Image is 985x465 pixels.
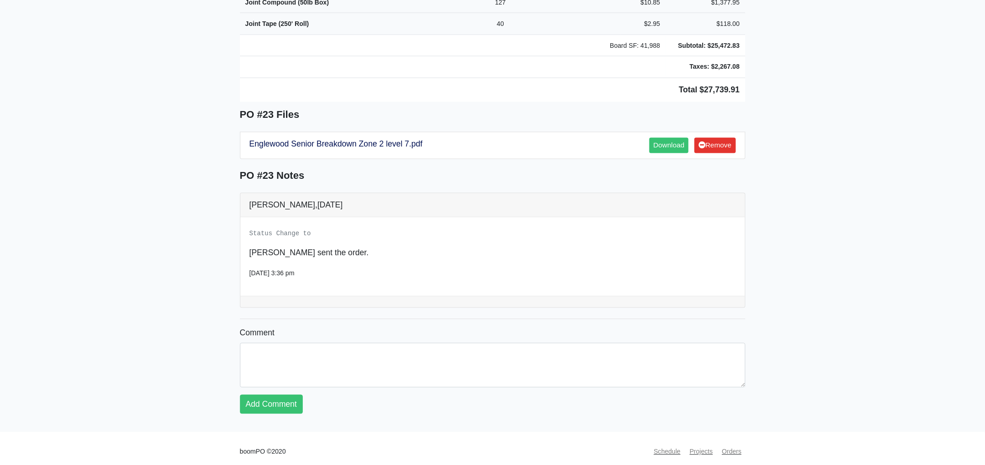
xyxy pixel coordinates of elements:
[250,270,295,277] small: [DATE] 3:36 pm
[649,138,689,153] a: Download
[666,35,745,56] td: Subtotal: $25,472.83
[694,138,735,153] a: Remove
[250,140,423,149] a: Englewood Senior Breakdown Zone 2 level 7.pdf
[718,443,745,461] a: Orders
[666,13,745,35] td: $118.00
[686,443,717,461] a: Projects
[240,395,303,414] a: Add Comment
[610,42,660,49] span: Board SF: 41,988
[250,230,311,238] small: Status Change to
[240,447,286,457] small: boomPO ©2020
[240,170,745,182] h5: PO #23 Notes
[240,193,745,217] div: [PERSON_NAME],
[621,13,666,35] td: $2.95
[650,443,684,461] a: Schedule
[480,13,521,35] td: 40
[240,78,745,102] td: Total $27,739.91
[250,248,369,258] span: [PERSON_NAME] sent the order.
[240,327,275,339] label: Comment
[245,20,309,27] strong: Joint Tape (250' Roll)
[240,109,745,121] h5: PO #23 Files
[666,56,745,78] td: Taxes: $2,267.08
[317,201,342,210] span: [DATE]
